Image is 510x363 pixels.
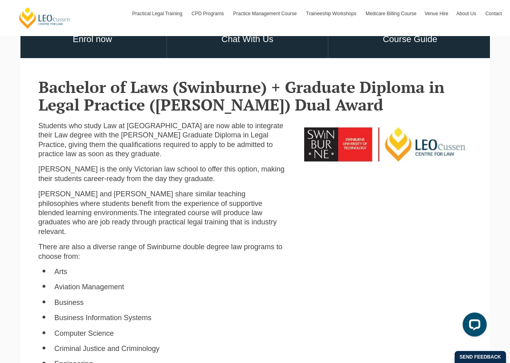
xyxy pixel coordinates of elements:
a: Medicare Billing Course [362,2,421,25]
li: Business Information Systems [55,313,286,323]
a: CPD Programs [187,2,229,25]
a: Traineeship Workshops [302,2,362,25]
a: Venue Hire [421,2,452,25]
a: Contact [482,2,506,25]
h2: Bachelor of Laws (Swinburne) + Graduate Diploma in Legal Practice ([PERSON_NAME]) Dual Award [39,78,472,113]
span: The integrated course will produce law graduates who are j [39,209,262,226]
a: Chat With Us [167,21,328,58]
li: Criminal Justice and Criminology [55,344,286,353]
a: About Us [452,2,481,25]
span: There are also a diverse range of Swinburne double degree law programs to choose from: [39,243,282,260]
span: Students who study Law at [GEOGRAPHIC_DATA] are now able to integrate their Law degree with the [... [39,122,284,158]
a: [PERSON_NAME] Centre for Law [18,6,71,29]
iframe: LiveChat chat widget [456,309,490,343]
li: Business [55,298,286,307]
a: Practical Legal Training [128,2,188,25]
span: [PERSON_NAME] is the only Victorian law school to offer this option, making their students career... [39,165,285,182]
li: Arts [55,267,286,276]
span: [PERSON_NAME] and [PERSON_NAME] share similar teaching philosophies where s [39,190,246,207]
a: Enrol now [18,21,167,58]
a: Course Guide [328,21,492,58]
a: Practice Management Course [229,2,302,25]
span: ob ready through practical legal training that is industry relevant. [39,218,277,235]
li: Aviation Management [55,282,286,292]
li: Computer Science [55,329,286,338]
span: tudents benefit from the experience of supportive blended learning environments. [39,200,262,217]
